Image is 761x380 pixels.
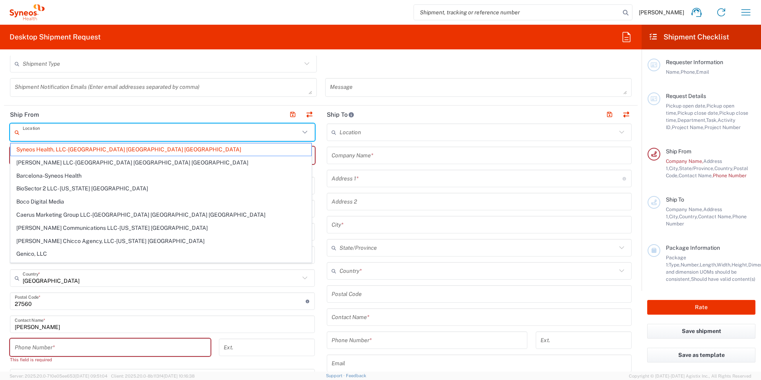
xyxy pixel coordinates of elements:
span: Genico, LLC [11,248,311,260]
button: Rate [647,300,755,315]
span: [PERSON_NAME] LLC-[GEOGRAPHIC_DATA] [GEOGRAPHIC_DATA] [GEOGRAPHIC_DATA] [11,157,311,169]
span: Requester Information [666,59,723,65]
span: Name, [666,69,681,75]
span: Phone, [681,69,696,75]
span: Pickup close date, [677,110,719,116]
span: Contact Name, [698,214,732,219]
span: Country, [679,214,698,219]
span: State/Province, [679,165,714,171]
span: Number, [681,262,700,268]
a: Feedback [346,373,366,378]
span: Height, [732,262,748,268]
div: This field is required [10,356,211,363]
button: Save as template [647,348,755,362]
h2: Ship To [327,111,354,119]
span: [PERSON_NAME] Communications LLC-[US_STATE] [GEOGRAPHIC_DATA] [11,222,311,234]
span: City, [669,214,679,219]
span: Ship To [666,196,684,203]
span: Barcelona-Syneos Health [11,170,311,182]
span: Caerus Marketing Group LLC-[GEOGRAPHIC_DATA] [GEOGRAPHIC_DATA] [GEOGRAPHIC_DATA] [11,209,311,221]
span: [PERSON_NAME] [PERSON_NAME]/[PERSON_NAME] Advert- [GEOGRAPHIC_DATA] [GEOGRAPHIC_DATA] [11,261,311,273]
span: City, [669,165,679,171]
a: Support [326,373,346,378]
input: Shipment, tracking or reference number [414,5,620,20]
span: Width, [717,262,732,268]
span: Country, [714,165,734,171]
span: Server: 2025.20.0-710e05ee653 [10,374,107,378]
span: Pickup open date, [666,103,706,109]
span: [DATE] 10:16:38 [164,374,195,378]
span: [PERSON_NAME] [639,9,684,16]
h2: Desktop Shipment Request [10,32,101,42]
span: Project Name, [672,124,704,130]
span: Project Number [704,124,741,130]
span: Department, [677,117,706,123]
span: Package Information [666,245,720,251]
span: Client: 2025.20.0-8b113f4 [111,374,195,378]
span: Request Details [666,93,706,99]
h2: Ship From [10,111,39,119]
span: Type, [669,262,681,268]
span: Copyright © [DATE]-[DATE] Agistix Inc., All Rights Reserved [629,372,751,380]
span: Company Name, [666,158,703,164]
span: Syneos Health, LLC-[GEOGRAPHIC_DATA] [GEOGRAPHIC_DATA] [GEOGRAPHIC_DATA] [11,143,311,156]
span: Task, [706,117,718,123]
button: Save shipment [647,324,755,339]
span: Email [696,69,709,75]
span: Length, [700,262,717,268]
span: Contact Name, [679,172,713,178]
span: Phone Number [713,172,747,178]
span: [PERSON_NAME] Chicco Agency, LLC-[US_STATE] [GEOGRAPHIC_DATA] [11,235,311,247]
span: Should have valid content(s) [691,276,755,282]
span: Company Name, [666,206,703,212]
span: BioSector 2 LLC- [US_STATE] [GEOGRAPHIC_DATA] [11,182,311,195]
span: Ship From [666,148,691,155]
span: Boco Digital Media [11,196,311,208]
span: [DATE] 09:51:04 [75,374,107,378]
span: Package 1: [666,255,686,268]
h2: Shipment Checklist [649,32,729,42]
